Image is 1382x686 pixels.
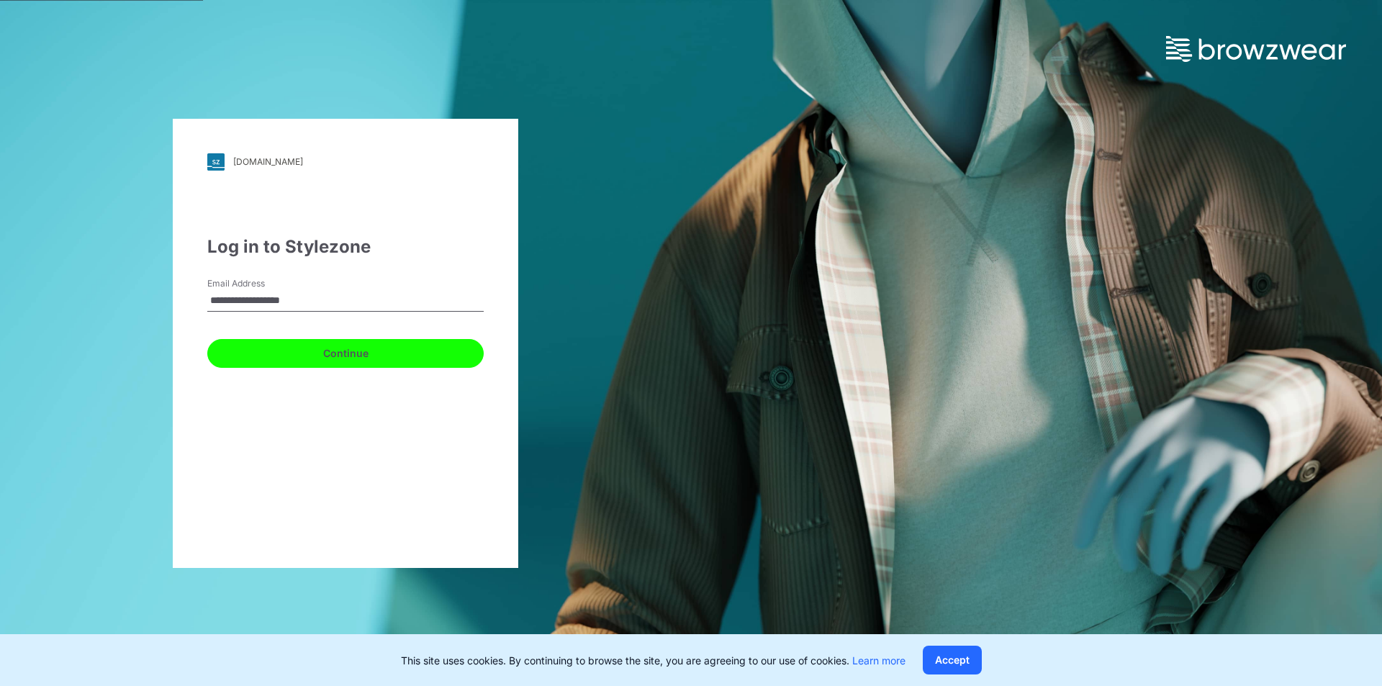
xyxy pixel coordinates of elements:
[207,277,308,290] label: Email Address
[1166,36,1346,62] img: browzwear-logo.73288ffb.svg
[233,156,303,167] div: [DOMAIN_NAME]
[207,153,225,171] img: svg+xml;base64,PHN2ZyB3aWR0aD0iMjgiIGhlaWdodD0iMjgiIHZpZXdCb3g9IjAgMCAyOCAyOCIgZmlsbD0ibm9uZSIgeG...
[852,654,905,667] a: Learn more
[923,646,982,674] button: Accept
[207,234,484,260] div: Log in to Stylezone
[207,153,484,171] a: [DOMAIN_NAME]
[207,339,484,368] button: Continue
[401,653,905,668] p: This site uses cookies. By continuing to browse the site, you are agreeing to our use of cookies.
